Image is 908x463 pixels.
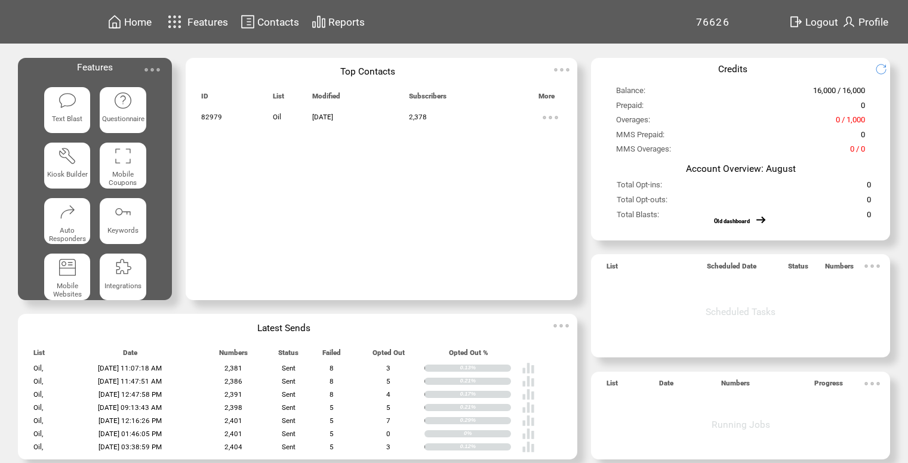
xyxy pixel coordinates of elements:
span: Numbers [219,348,248,362]
span: Date [123,348,137,362]
span: Running Jobs [712,419,770,430]
span: Opted Out [373,348,405,362]
span: Oil, [33,377,43,385]
span: Sent [282,403,296,412]
span: [DATE] 12:16:26 PM [99,416,162,425]
span: Questionnaire [102,115,144,123]
span: 3 [386,443,390,451]
div: 0.12% [460,443,512,450]
span: Date [659,379,673,393]
span: Contacts [257,16,299,28]
img: questionnaire.svg [113,91,133,110]
a: Mobile Coupons [100,143,146,189]
span: 5 [386,377,390,385]
img: integrations.svg [113,258,133,277]
span: 0 / 1,000 [836,115,865,129]
span: [DATE] 03:38:59 PM [99,443,162,451]
img: chart.svg [312,14,326,29]
a: Questionnaire [100,87,146,134]
span: Sent [282,416,296,425]
span: 5 [330,443,334,451]
span: Latest Sends [257,323,310,334]
span: Subscribers [409,92,447,106]
span: [DATE] 01:46:05 PM [99,430,162,438]
span: Scheduled Date [707,262,756,276]
span: Keywords [107,226,138,234]
img: refresh.png [875,63,896,75]
img: ellypsis.svg [538,106,562,129]
span: [DATE] 11:07:18 AM [98,364,162,372]
span: Total Opt-outs: [617,195,667,209]
span: Oil, [33,430,43,438]
span: Features [77,62,113,73]
span: Sent [282,364,296,372]
span: Features [187,16,228,28]
span: 0 / 0 [850,144,865,159]
a: Old dashboard [714,218,750,224]
img: ellypsis.svg [860,372,884,396]
a: Text Blast [44,87,91,134]
span: Profile [858,16,888,28]
img: ellypsis.svg [549,314,573,338]
span: More [538,92,555,106]
span: Reports [328,16,365,28]
span: 2,378 [409,113,427,121]
span: Status [788,262,808,276]
span: Prepaid: [616,101,644,115]
span: 0 [867,195,871,209]
span: Auto Responders [49,226,86,243]
span: 2,381 [224,364,242,372]
div: 0% [464,430,511,437]
span: 0 [861,130,865,144]
span: Modified [312,92,340,106]
span: List [607,262,618,276]
span: 2,401 [224,416,242,425]
span: [DATE] 12:47:58 PM [99,390,162,399]
span: Top Contacts [340,66,395,77]
a: Profile [840,13,890,31]
img: ellypsis.svg [860,254,884,278]
span: 7 [386,416,390,425]
span: Kiosk Builder [47,170,88,178]
img: exit.svg [789,14,803,29]
a: Kiosk Builder [44,143,91,189]
span: 8 [330,377,334,385]
span: 3 [386,364,390,372]
span: Oil, [33,403,43,412]
span: ID [201,92,208,106]
span: Credits [718,64,747,75]
a: Integrations [100,254,146,300]
span: 5 [330,430,334,438]
span: 0 [386,430,390,438]
span: 2,386 [224,377,242,385]
a: Logout [787,13,840,31]
span: Overages: [616,115,650,129]
span: Numbers [825,262,854,276]
a: Home [106,13,153,31]
span: Total Opt-ins: [617,180,662,195]
span: Progress [814,379,843,393]
span: [DATE] 11:47:51 AM [98,377,162,385]
span: MMS Prepaid: [616,130,664,144]
img: profile.svg [842,14,856,29]
img: poll%20-%20white.svg [522,362,535,375]
span: Oil, [33,443,43,451]
span: Opted Out % [449,348,488,362]
span: 5 [330,416,334,425]
span: MMS Overages: [616,144,671,159]
a: Features [162,10,230,33]
img: contacts.svg [241,14,255,29]
a: Keywords [100,198,146,245]
span: Mobile Coupons [109,170,137,187]
img: poll%20-%20white.svg [522,440,535,453]
div: 0.21% [460,404,512,411]
span: Balance: [616,86,645,100]
div: 0.17% [460,391,512,398]
a: Reports [310,13,367,31]
span: List [607,379,618,393]
img: auto-responders.svg [58,202,77,221]
span: 4 [386,390,390,399]
img: poll%20-%20white.svg [522,414,535,427]
span: 2,401 [224,430,242,438]
span: 2,391 [224,390,242,399]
